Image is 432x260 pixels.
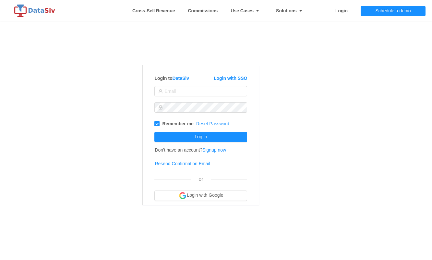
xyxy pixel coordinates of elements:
[214,76,247,81] a: Login with SSO
[13,4,58,17] img: logo
[254,8,260,13] i: icon: caret-down
[132,1,175,20] a: Whitespace
[276,8,306,13] strong: Solutions
[158,105,163,110] i: icon: lock
[154,76,189,81] strong: Login to
[188,1,218,20] a: Commissions
[155,161,210,166] a: Resend Confirmation Email
[173,76,189,81] a: DataSiv
[202,147,226,153] a: Signup now
[198,176,203,182] span: or
[154,143,226,157] td: Don't have an account?
[158,89,163,93] i: icon: user
[154,191,247,201] button: Login with Google
[196,121,229,126] a: Reset Password
[231,8,263,13] strong: Use Cases
[154,86,247,96] input: Email
[154,132,247,142] button: Log in
[361,6,426,16] button: Schedule a demo
[162,121,194,126] strong: Remember me
[297,8,303,13] i: icon: caret-down
[335,1,348,20] a: Login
